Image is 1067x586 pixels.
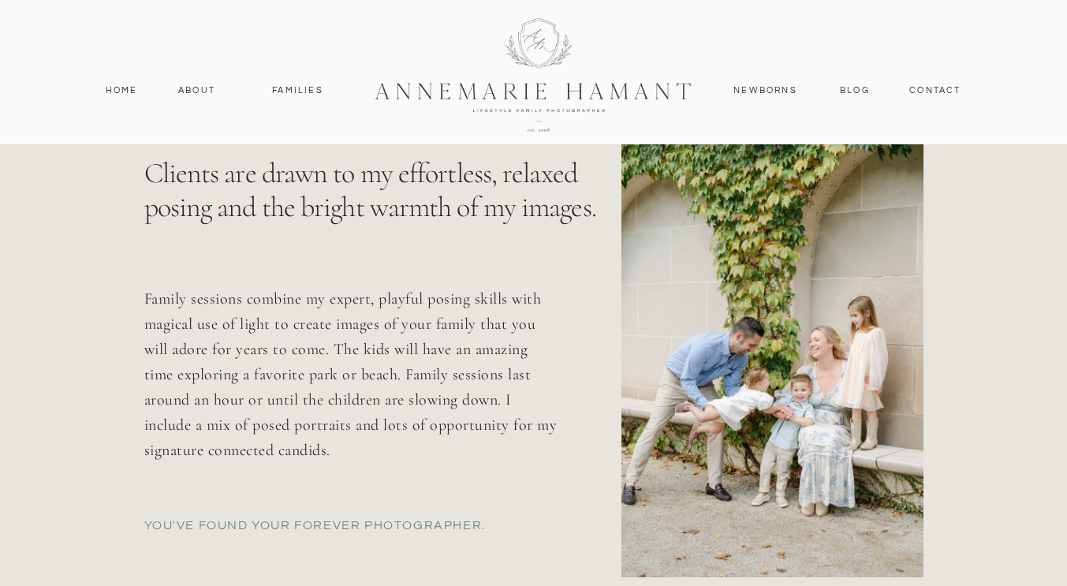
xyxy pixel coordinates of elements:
a: contact [901,84,970,98]
p: Family sessions combine my expert, playful posing skills with magical use of light to create imag... [144,286,560,472]
a: Families [263,84,334,98]
a: Newborns [728,84,804,98]
p: YOU'Ve found your forever photographer. [144,517,559,565]
a: Blog [837,84,874,98]
a: About [174,84,220,98]
p: Clients are drawn to my effortless, relaxed posing and the bright warmth of my images. [144,156,602,267]
a: Home [99,84,145,98]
